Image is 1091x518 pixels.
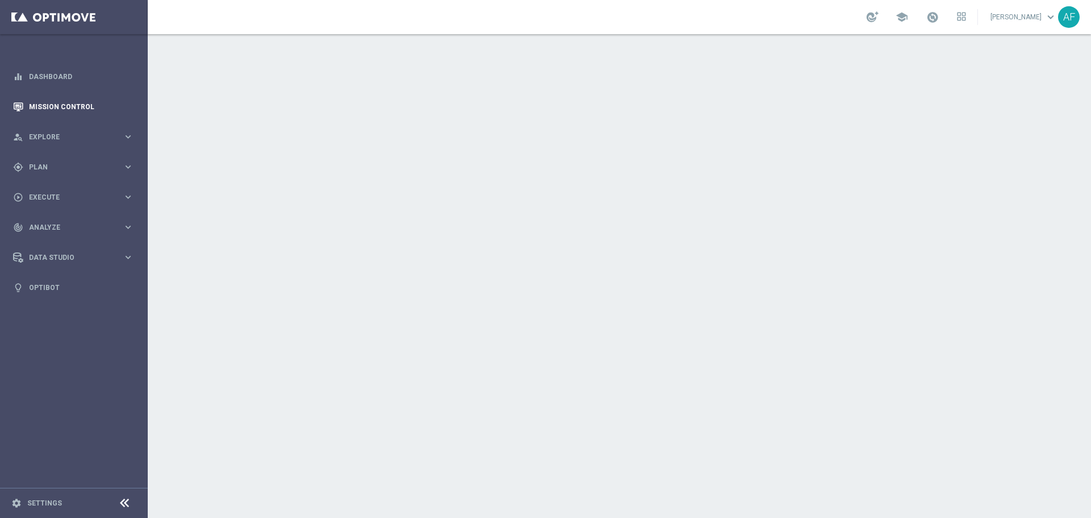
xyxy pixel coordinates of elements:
[13,72,134,81] button: equalizer Dashboard
[1044,11,1057,23] span: keyboard_arrow_down
[13,162,123,172] div: Plan
[29,254,123,261] span: Data Studio
[989,9,1058,26] a: [PERSON_NAME]keyboard_arrow_down
[13,192,123,202] div: Execute
[123,192,134,202] i: keyboard_arrow_right
[29,272,134,302] a: Optibot
[896,11,908,23] span: school
[13,193,134,202] button: play_circle_outline Execute keyboard_arrow_right
[123,252,134,263] i: keyboard_arrow_right
[29,194,123,201] span: Execute
[13,272,134,302] div: Optibot
[29,224,123,231] span: Analyze
[27,500,62,507] a: Settings
[13,72,23,82] i: equalizer
[29,134,123,140] span: Explore
[1058,6,1080,28] div: AF
[11,498,22,508] i: settings
[13,132,123,142] div: Explore
[13,102,134,111] button: Mission Control
[13,132,23,142] i: person_search
[13,132,134,142] button: person_search Explore keyboard_arrow_right
[13,162,23,172] i: gps_fixed
[29,61,134,92] a: Dashboard
[13,61,134,92] div: Dashboard
[13,252,123,263] div: Data Studio
[29,92,134,122] a: Mission Control
[29,164,123,171] span: Plan
[13,223,134,232] button: track_changes Analyze keyboard_arrow_right
[123,161,134,172] i: keyboard_arrow_right
[13,92,134,122] div: Mission Control
[13,253,134,262] button: Data Studio keyboard_arrow_right
[13,283,134,292] button: lightbulb Optibot
[13,222,123,233] div: Analyze
[13,163,134,172] button: gps_fixed Plan keyboard_arrow_right
[13,222,23,233] i: track_changes
[13,283,23,293] i: lightbulb
[13,192,23,202] i: play_circle_outline
[123,131,134,142] i: keyboard_arrow_right
[123,222,134,233] i: keyboard_arrow_right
